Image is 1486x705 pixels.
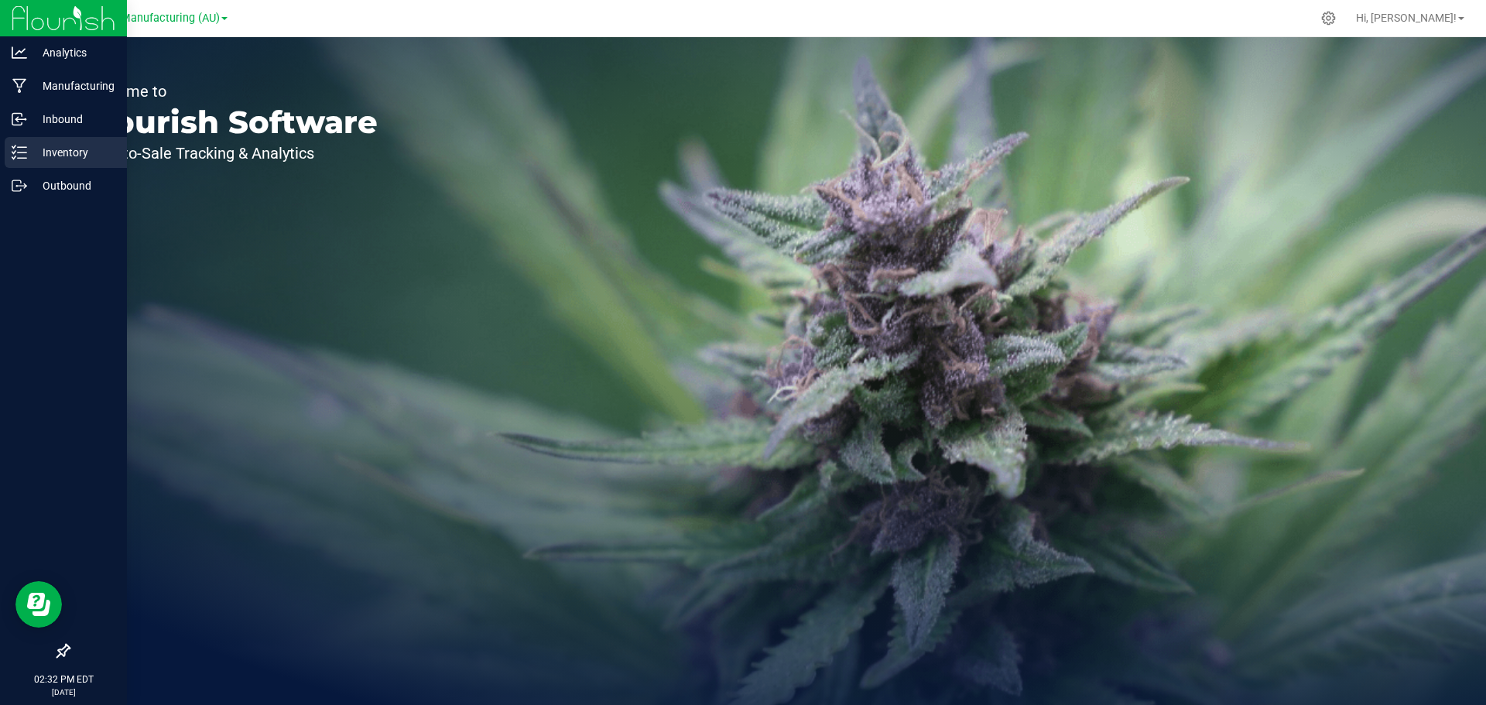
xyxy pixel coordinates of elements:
[1319,11,1338,26] div: Manage settings
[15,581,62,628] iframe: Resource center
[27,176,120,195] p: Outbound
[84,84,378,99] p: Welcome to
[27,110,120,128] p: Inbound
[12,45,27,60] inline-svg: Analytics
[84,107,378,138] p: Flourish Software
[12,78,27,94] inline-svg: Manufacturing
[27,43,120,62] p: Analytics
[1356,12,1457,24] span: Hi, [PERSON_NAME]!
[12,178,27,193] inline-svg: Outbound
[27,77,120,95] p: Manufacturing
[7,672,120,686] p: 02:32 PM EDT
[12,111,27,127] inline-svg: Inbound
[12,145,27,160] inline-svg: Inventory
[84,145,378,161] p: Seed-to-Sale Tracking & Analytics
[7,686,120,698] p: [DATE]
[27,143,120,162] p: Inventory
[89,12,220,25] span: Stash Manufacturing (AU)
